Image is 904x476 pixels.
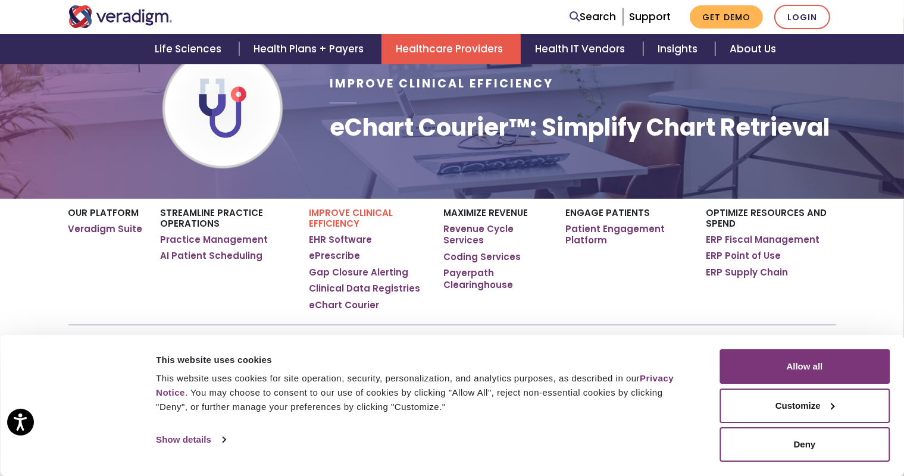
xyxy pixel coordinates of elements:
a: Revenue Cycle Services [443,223,548,246]
a: EHR Software [309,234,373,246]
a: Clinical Data Registries [309,283,421,295]
a: Payerpath Clearinghouse [443,267,548,290]
div: This website uses cookies for site operation, security, personalization, and analytics purposes, ... [156,371,693,414]
a: Practice Management [161,234,268,246]
a: Search [570,9,617,25]
a: Healthcare Providers [108,334,196,345]
a: Life Sciences [140,34,239,64]
iframe: Drift Chat Widget [667,69,890,462]
a: About Us [715,34,790,64]
a: Healthcare Providers [381,34,521,64]
a: Get Demo [690,5,763,29]
a: Health Plans + Payers [239,34,381,64]
a: Veradigm Suite [68,223,143,235]
div: This website uses cookies [156,353,693,367]
a: ePrescribe [309,250,361,262]
a: Support [629,10,671,24]
a: Patient Engagement Platform [566,223,688,246]
a: Health IT Vendors [521,34,643,64]
a: Show details [156,431,225,449]
a: Insights [643,34,715,64]
a: Home [68,334,93,345]
a: Login [774,5,830,29]
a: AI Patient Scheduling [161,250,263,262]
img: Veradigm logo [68,5,173,28]
h1: eChart Courier™: Simplify Chart Retrieval [330,113,830,142]
a: Coding Services [443,251,521,263]
a: eChart Courier [309,299,380,311]
a: Gap Closure Alerting [309,267,409,278]
span: Improve Clinical Efficiency [330,76,553,92]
